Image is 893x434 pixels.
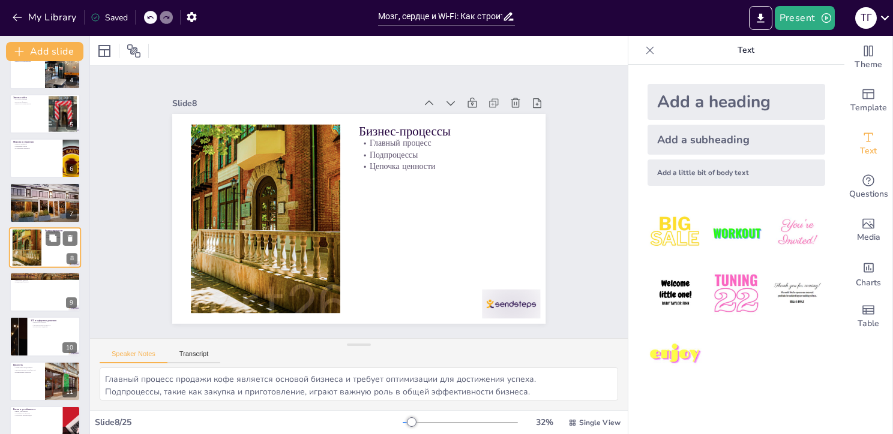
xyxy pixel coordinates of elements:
p: Цифровые решения [31,321,77,324]
div: Add ready made slides [844,79,892,122]
button: Present [775,6,835,30]
div: 6 [10,138,80,178]
p: Цепочка ценности [353,208,400,375]
div: 4 [66,75,77,86]
div: 11 [10,361,80,401]
div: 7 [10,183,80,222]
p: Устойчивость бизнеса [13,412,59,415]
img: 5.jpeg [708,266,764,321]
div: Add text boxes [844,122,892,165]
p: Бизнес-процессы [45,229,77,233]
p: Управление скидками [31,325,77,328]
p: Оргструктура и роли [13,274,77,278]
div: 11 [62,387,77,397]
p: Стратегии минимизации [13,415,59,417]
span: Charts [856,276,881,290]
p: Удовлетворение потребностей [13,369,41,371]
img: 1.jpeg [648,205,703,261]
button: Duplicate Slide [46,231,60,245]
p: Уникальное предложение [13,367,41,369]
p: Важность архитектуры [13,103,45,105]
p: Миссия и стратегия [13,140,59,144]
div: 10 [62,342,77,353]
div: Layout [95,41,114,61]
p: ИТ и цифровые решения [31,318,77,322]
p: Цепочка ценности [45,236,77,239]
div: Add a little bit of body text [648,159,825,186]
button: My Library [9,8,82,27]
p: Ценность [13,363,41,367]
div: 8 [9,227,81,268]
p: Привлечение клиентов [13,371,41,373]
div: Add a subheading [648,125,825,155]
p: Подпроцессы [364,210,410,377]
button: Transcript [167,350,221,363]
span: Theme [855,58,882,71]
p: Text [660,36,832,65]
div: 4 [10,49,80,89]
div: 32 % [530,417,559,428]
p: Потребности студентов [13,189,77,192]
p: История кофейни [13,98,45,101]
p: Роль владельцев [13,192,77,194]
div: 5 [10,94,80,134]
div: 6 [66,164,77,174]
span: Single View [579,418,621,427]
span: Text [860,144,877,158]
div: Slide 8 / 25 [95,417,403,428]
div: 9 [10,272,80,312]
span: Media [857,231,880,244]
p: Миссия кофейни [13,143,59,145]
p: Заинтересованные стороны [13,185,77,188]
p: Менеджер закупок [13,279,77,281]
button: Delete Slide [63,231,77,245]
span: Table [858,317,879,330]
button: Т Г [855,6,877,30]
div: Get real-time input from your audience [844,165,892,209]
button: Export to PowerPoint [749,6,772,30]
p: Роль бариста [13,276,77,279]
img: 6.jpeg [769,266,825,321]
p: Подпроцессы [45,234,77,236]
p: Риски и устойчивость [13,408,59,411]
p: Автоматизация процессов [31,323,77,325]
div: 7 [66,209,77,219]
div: Add charts and graphs [844,252,892,295]
p: Заинтересованные стороны [13,188,77,190]
p: Владельцы бизнеса [13,281,77,284]
p: Бизнес-процессы [385,215,437,382]
div: Change the overall theme [844,36,892,79]
img: 3.jpeg [769,205,825,261]
p: Завязка кейса [13,95,45,99]
div: Slide 8 [438,39,500,279]
div: 5 [66,119,77,130]
button: Add slide [6,42,83,61]
div: Т Г [855,7,877,29]
p: Главный процесс [45,232,77,234]
div: Add a table [844,295,892,338]
span: Questions [849,188,888,201]
div: Saved [91,12,128,23]
img: 4.jpeg [648,266,703,321]
button: Speaker Notes [100,350,167,363]
div: 9 [66,297,77,308]
div: Add a heading [648,84,825,120]
textarea: Главный процесс продажи кофе является основой бизнеса и требует оптимизации для достижения успеха... [100,367,618,400]
p: Простота бизнеса [13,101,45,103]
p: Важность информации [13,61,41,63]
input: Insert title [378,8,502,25]
div: Add images, graphics, shapes or video [844,209,892,252]
div: 10 [10,317,80,356]
p: Понимание терминов [13,147,59,150]
img: 7.jpeg [648,327,703,382]
p: Риски для бизнеса [13,411,59,413]
span: Template [850,101,887,114]
p: Главный процесс [376,213,422,379]
span: Position [127,44,141,58]
div: 8 [67,253,77,264]
img: 2.jpeg [708,205,764,261]
p: Стратегия успеха [13,145,59,147]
